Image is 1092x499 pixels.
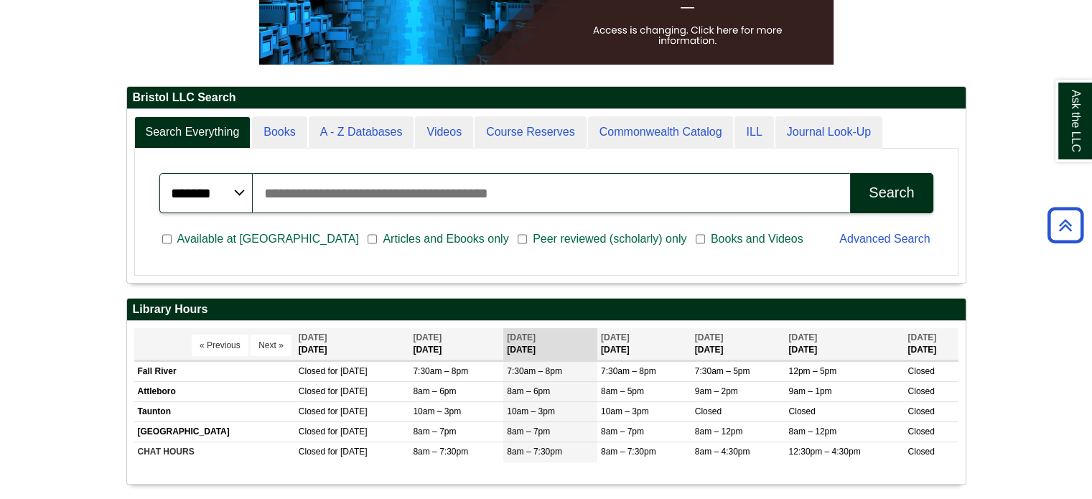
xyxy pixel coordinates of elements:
span: 7:30am – 8pm [507,366,562,376]
span: Closed [695,406,722,416]
span: Closed [299,406,325,416]
span: Closed [907,406,934,416]
span: 8am – 6pm [507,386,550,396]
span: 8am – 7pm [507,426,550,437]
a: Advanced Search [839,233,930,245]
span: Closed [299,366,325,376]
span: [DATE] [695,332,724,342]
span: Closed [907,447,934,457]
span: [DATE] [788,332,817,342]
span: 10am – 3pm [413,406,461,416]
th: [DATE] [503,328,597,360]
th: [DATE] [691,328,785,360]
span: Closed [907,366,934,376]
span: Articles and Ebooks only [377,230,514,248]
span: 7:30am – 5pm [695,366,750,376]
h2: Library Hours [127,299,966,321]
span: Peer reviewed (scholarly) only [527,230,692,248]
span: Closed [788,406,815,416]
input: Articles and Ebooks only [368,233,377,246]
a: A - Z Databases [309,116,414,149]
span: Closed [299,386,325,396]
th: [DATE] [785,328,904,360]
span: [DATE] [413,332,442,342]
span: Closed [299,426,325,437]
th: [DATE] [295,328,410,360]
h2: Bristol LLC Search [127,87,966,109]
span: 12pm – 5pm [788,366,836,376]
span: Closed [907,426,934,437]
span: [DATE] [907,332,936,342]
span: Closed [299,447,325,457]
span: 12:30pm – 4:30pm [788,447,860,457]
span: 8am – 12pm [788,426,836,437]
span: for [DATE] [327,426,367,437]
th: [DATE] [409,328,503,360]
td: Attleboro [134,381,295,401]
a: Course Reserves [475,116,587,149]
a: Videos [415,116,473,149]
button: Next » [251,335,291,356]
input: Peer reviewed (scholarly) only [518,233,527,246]
a: Journal Look-Up [775,116,882,149]
span: 8am – 7pm [413,426,456,437]
span: 8am – 12pm [695,426,743,437]
td: CHAT HOURS [134,442,295,462]
span: for [DATE] [327,366,367,376]
button: « Previous [192,335,248,356]
span: 10am – 3pm [601,406,649,416]
span: 9am – 2pm [695,386,738,396]
td: Taunton [134,402,295,422]
span: for [DATE] [327,386,367,396]
input: Books and Videos [696,233,705,246]
a: Commonwealth Catalog [588,116,734,149]
span: 7:30am – 8pm [413,366,468,376]
span: [DATE] [601,332,630,342]
span: 8am – 6pm [413,386,456,396]
span: 9am – 1pm [788,386,831,396]
a: Books [252,116,307,149]
input: Available at [GEOGRAPHIC_DATA] [162,233,172,246]
span: 7:30am – 8pm [601,366,656,376]
a: ILL [734,116,773,149]
span: Books and Videos [705,230,809,248]
span: 8am – 7pm [601,426,644,437]
span: Closed [907,386,934,396]
span: for [DATE] [327,406,367,416]
a: Search Everything [134,116,251,149]
button: Search [850,173,933,213]
a: Back to Top [1042,215,1088,235]
span: Available at [GEOGRAPHIC_DATA] [172,230,365,248]
span: 8am – 5pm [601,386,644,396]
span: 8am – 7:30pm [507,447,562,457]
span: [DATE] [299,332,327,342]
span: 8am – 4:30pm [695,447,750,457]
td: [GEOGRAPHIC_DATA] [134,422,295,442]
span: 8am – 7:30pm [413,447,468,457]
span: 10am – 3pm [507,406,555,416]
td: Fall River [134,361,295,381]
th: [DATE] [597,328,691,360]
div: Search [869,185,914,201]
span: 8am – 7:30pm [601,447,656,457]
span: [DATE] [507,332,536,342]
span: for [DATE] [327,447,367,457]
th: [DATE] [904,328,958,360]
